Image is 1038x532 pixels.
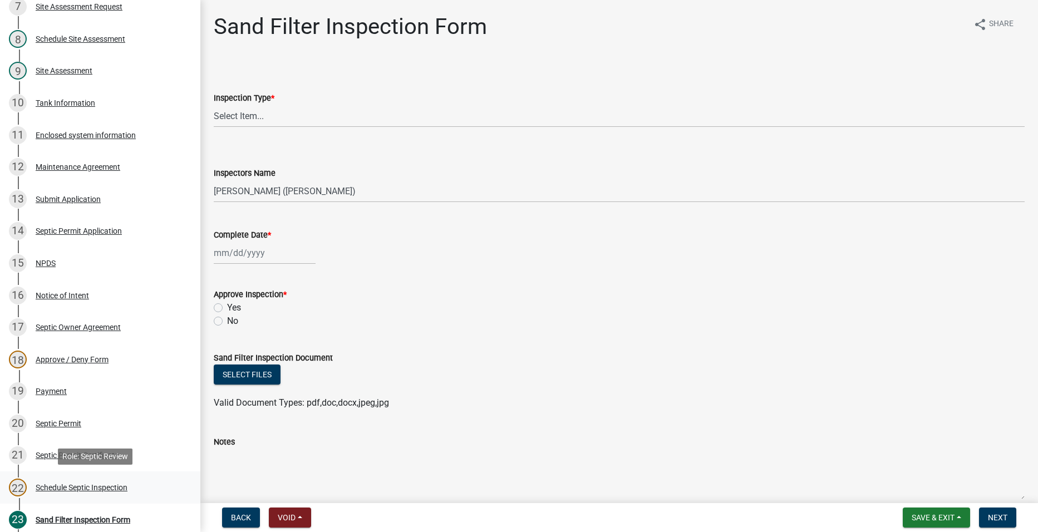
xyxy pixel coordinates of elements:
[222,508,260,528] button: Back
[36,195,101,203] div: Submit Application
[36,227,122,235] div: Septic Permit Application
[36,323,121,331] div: Septic Owner Agreement
[9,158,27,176] div: 12
[9,382,27,400] div: 19
[278,513,296,522] span: Void
[9,318,27,336] div: 17
[9,415,27,432] div: 20
[58,449,132,465] div: Role: Septic Review
[214,95,274,102] label: Inspection Type
[9,222,27,240] div: 14
[231,513,251,522] span: Back
[903,508,970,528] button: Save & Exit
[36,3,122,11] div: Site Assessment Request
[9,254,27,272] div: 15
[214,242,316,264] input: mm/dd/yyyy
[9,479,27,496] div: 22
[36,67,92,75] div: Site Assessment
[9,446,27,464] div: 21
[9,30,27,48] div: 8
[214,231,271,239] label: Complete Date
[36,356,109,363] div: Approve / Deny Form
[9,511,27,529] div: 23
[36,99,95,107] div: Tank Information
[9,62,27,80] div: 9
[36,484,127,491] div: Schedule Septic Inspection
[227,301,241,314] label: Yes
[36,35,125,43] div: Schedule Site Assessment
[214,354,333,362] label: Sand Filter Inspection Document
[36,292,89,299] div: Notice of Intent
[36,259,56,267] div: NPDS
[9,287,27,304] div: 16
[9,190,27,208] div: 13
[214,364,281,385] button: Select files
[214,291,287,299] label: Approve Inspection
[36,387,67,395] div: Payment
[36,420,81,427] div: Septic Permit
[214,170,276,178] label: Inspectors Name
[988,513,1007,522] span: Next
[36,516,130,524] div: Sand Filter Inspection Form
[9,126,27,144] div: 11
[227,314,238,328] label: No
[269,508,311,528] button: Void
[9,94,27,112] div: 10
[214,439,235,446] label: Notes
[214,397,389,408] span: Valid Document Types: pdf,doc,docx,jpeg,jpg
[965,13,1022,35] button: shareShare
[36,451,119,459] div: Septic Permit Certificate
[912,513,955,522] span: Save & Exit
[989,18,1014,31] span: Share
[973,18,987,31] i: share
[36,131,136,139] div: Enclosed system information
[979,508,1016,528] button: Next
[214,13,487,40] h1: Sand Filter Inspection Form
[9,351,27,368] div: 18
[36,163,120,171] div: Maintenance Agreement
